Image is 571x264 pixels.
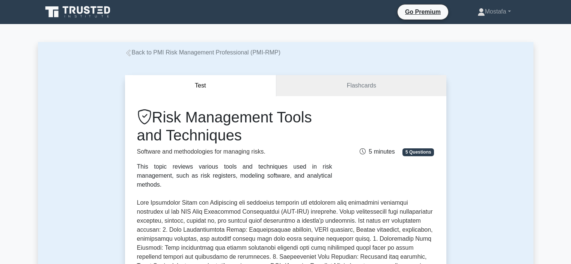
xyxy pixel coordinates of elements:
[125,49,281,56] a: Back to PMI Risk Management Professional (PMI-RMP)
[460,4,529,19] a: Mostafa
[360,148,395,155] span: 5 minutes
[276,75,446,97] a: Flashcards
[137,108,332,144] h1: Risk Management Tools and Techniques
[402,148,434,156] span: 5 Questions
[125,75,277,97] button: Test
[137,147,332,156] p: Software and methodologies for managing risks.
[401,7,445,17] a: Go Premium
[137,162,332,189] div: This topic reviews various tools and techniques used in risk management, such as risk registers, ...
